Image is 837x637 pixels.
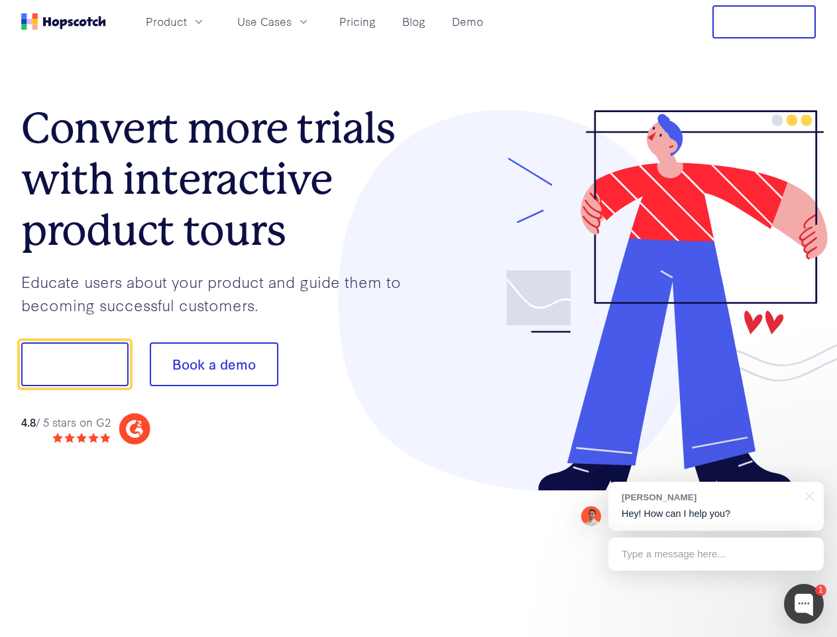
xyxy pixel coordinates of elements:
strong: 4.8 [21,414,36,429]
a: Demo [447,11,488,33]
p: Hey! How can I help you? [622,507,810,521]
img: Mark Spera [581,506,601,526]
button: Product [138,11,213,33]
h1: Convert more trials with interactive product tours [21,103,419,255]
div: 1 [815,585,826,596]
p: Educate users about your product and guide them to becoming successful customers. [21,270,419,316]
span: Use Cases [237,13,292,30]
div: / 5 stars on G2 [21,414,111,431]
a: Home [21,13,106,30]
button: Book a demo [150,342,278,386]
a: Blog [397,11,431,33]
div: Type a message here... [608,537,824,571]
button: Show me! [21,342,129,386]
span: Product [146,13,187,30]
a: Pricing [334,11,381,33]
div: [PERSON_NAME] [622,491,797,504]
button: Free Trial [712,5,816,38]
button: Use Cases [229,11,318,33]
